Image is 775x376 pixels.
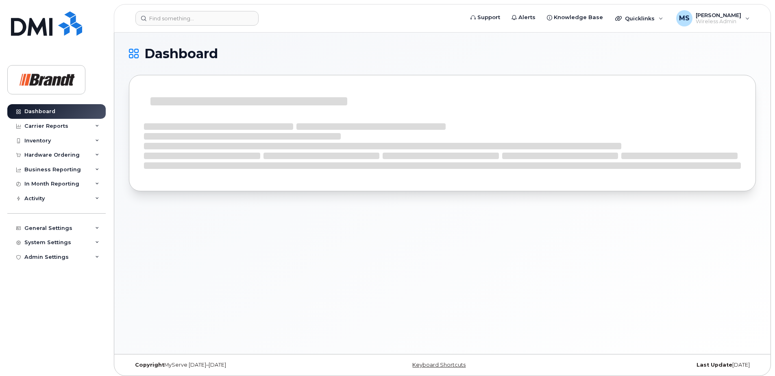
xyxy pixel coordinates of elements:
strong: Last Update [697,362,732,368]
a: Keyboard Shortcuts [412,362,466,368]
div: [DATE] [547,362,756,368]
strong: Copyright [135,362,164,368]
div: MyServe [DATE]–[DATE] [129,362,338,368]
span: Dashboard [144,48,218,60]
